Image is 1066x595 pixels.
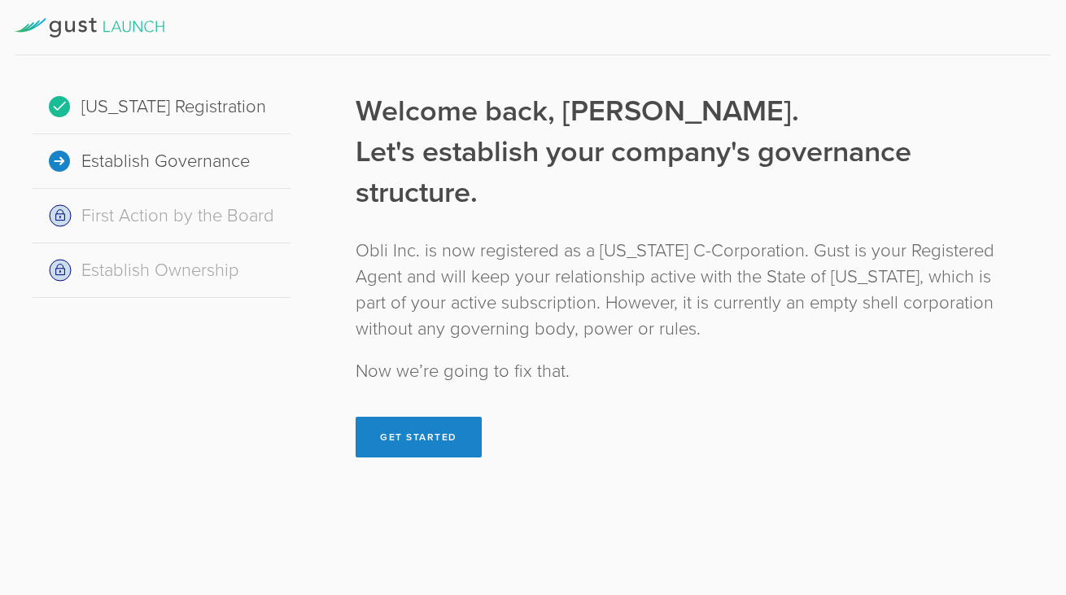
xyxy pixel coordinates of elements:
div: Obli Inc. is now registered as a [US_STATE] C-Corporation. Gust is your Registered Agent and will... [356,238,1009,342]
iframe: Chat Widget [985,468,1066,546]
div: [US_STATE] Registration [33,80,291,134]
div: Establish Governance [33,134,291,189]
button: Get Started [356,417,482,457]
div: Establish Ownership [33,243,291,298]
div: Welcome back, [PERSON_NAME]. [356,91,1009,132]
div: Let's establish your company's governance structure. [356,132,1009,213]
div: Now we’re going to fix that. [356,358,1009,384]
div: First Action by the Board [33,189,291,243]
